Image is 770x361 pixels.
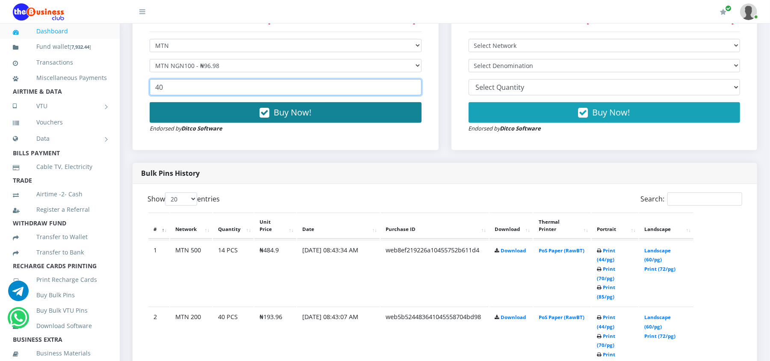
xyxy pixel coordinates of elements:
[13,157,107,177] a: Cable TV, Electricity
[13,227,107,247] a: Transfer to Wallet
[170,240,212,306] td: MTN 500
[150,102,422,123] button: Buy Now!
[593,107,630,118] span: Buy Now!
[297,213,380,239] th: Date: activate to sort column ascending
[13,200,107,219] a: Register a Referral
[644,266,676,272] a: Print (72/pg)
[667,192,742,206] input: Search:
[8,287,29,301] a: Chat for support
[490,213,533,239] th: Download: activate to sort column ascending
[170,213,212,239] th: Network: activate to sort column ascending
[71,44,89,50] b: 7,932.44
[13,21,107,41] a: Dashboard
[274,107,311,118] span: Buy Now!
[165,192,197,206] select: Showentries
[13,68,107,88] a: Miscellaneous Payments
[13,95,107,117] a: VTU
[70,44,91,50] small: [ ]
[148,213,169,239] th: #: activate to sort column descending
[13,243,107,262] a: Transfer to Bank
[13,270,107,290] a: Print Recharge Cards
[13,37,107,57] a: Fund wallet[7,932.44]
[13,128,107,149] a: Data
[13,316,107,336] a: Download Software
[469,102,740,123] button: Buy Now!
[150,79,422,95] input: Enter Quantity
[740,3,757,20] img: User
[150,124,222,132] small: Endorsed by
[597,247,615,263] a: Print (44/pg)
[141,169,200,178] strong: Bulk Pins History
[597,314,615,330] a: Print (44/pg)
[13,112,107,132] a: Vouchers
[181,124,222,132] strong: Ditco Software
[539,247,584,254] a: PoS Paper (RawBT)
[381,213,489,239] th: Purchase ID: activate to sort column ascending
[720,9,726,15] i: Renew/Upgrade Subscription
[639,213,693,239] th: Landscape: activate to sort column ascending
[297,240,380,306] td: [DATE] 08:43:34 AM
[254,213,296,239] th: Unit Price: activate to sort column ascending
[213,240,254,306] td: 14 PCS
[597,266,615,281] a: Print (70/pg)
[10,314,27,328] a: Chat for support
[13,184,107,204] a: Airtime -2- Cash
[644,314,671,330] a: Landscape (60/pg)
[644,333,676,339] a: Print (72/pg)
[592,213,638,239] th: Portrait: activate to sort column ascending
[213,213,254,239] th: Quantity: activate to sort column ascending
[148,240,169,306] td: 1
[13,3,64,21] img: Logo
[381,240,489,306] td: web8ef219226a10455752b611d4
[597,284,615,300] a: Print (85/pg)
[13,53,107,72] a: Transactions
[13,301,107,320] a: Buy Bulk VTU Pins
[254,240,296,306] td: ₦484.9
[148,192,220,206] label: Show entries
[500,124,541,132] strong: Ditco Software
[539,314,584,320] a: PoS Paper (RawBT)
[501,247,526,254] a: Download
[597,333,615,349] a: Print (70/pg)
[13,285,107,305] a: Buy Bulk Pins
[640,192,742,206] label: Search:
[725,5,732,12] span: Renew/Upgrade Subscription
[469,124,541,132] small: Endorsed by
[534,213,591,239] th: Thermal Printer: activate to sort column ascending
[644,247,671,263] a: Landscape (60/pg)
[501,314,526,320] a: Download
